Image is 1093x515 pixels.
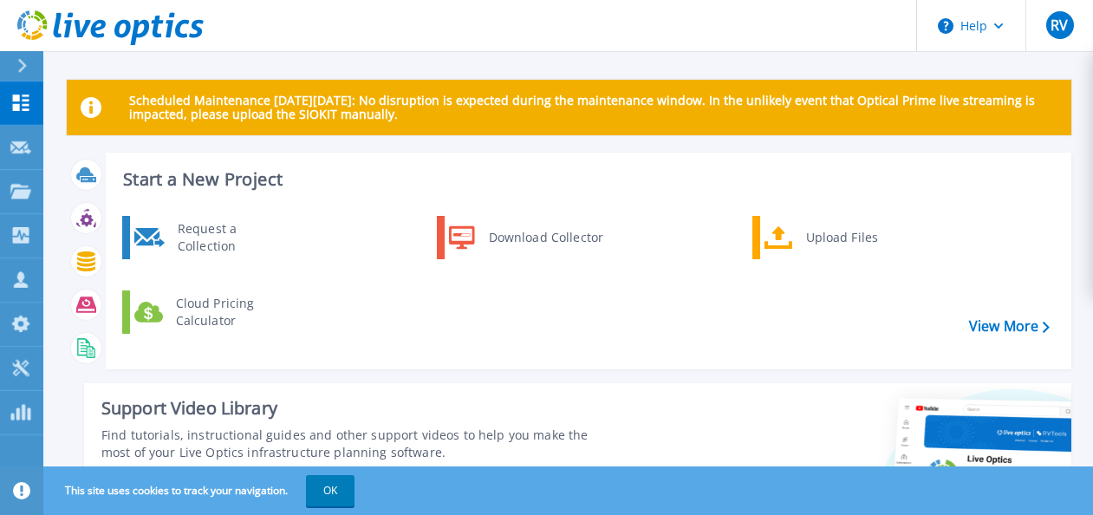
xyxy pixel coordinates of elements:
[437,216,615,259] a: Download Collector
[480,220,611,255] div: Download Collector
[122,216,300,259] a: Request a Collection
[752,216,930,259] a: Upload Files
[129,94,1057,121] p: Scheduled Maintenance [DATE][DATE]: No disruption is expected during the maintenance window. In t...
[1051,18,1068,32] span: RV
[122,290,300,334] a: Cloud Pricing Calculator
[123,170,1049,189] h3: Start a New Project
[48,475,355,506] span: This site uses cookies to track your navigation.
[306,475,355,506] button: OK
[169,220,296,255] div: Request a Collection
[101,397,615,420] div: Support Video Library
[101,427,615,461] div: Find tutorials, instructional guides and other support videos to help you make the most of your L...
[167,295,296,329] div: Cloud Pricing Calculator
[969,318,1050,335] a: View More
[797,220,926,255] div: Upload Files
